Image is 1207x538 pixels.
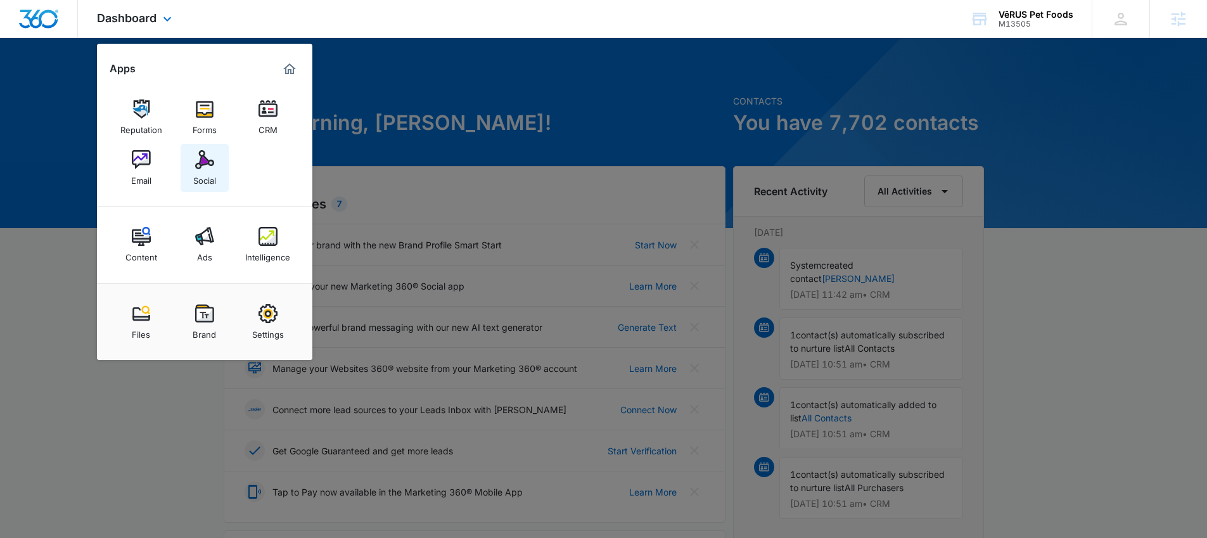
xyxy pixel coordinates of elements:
div: Forms [193,118,217,135]
span: Dashboard [97,11,156,25]
div: Email [131,169,151,186]
div: Intelligence [245,246,290,262]
a: Brand [181,298,229,346]
div: Settings [252,323,284,340]
a: Ads [181,221,229,269]
a: Content [117,221,165,269]
div: Content [125,246,157,262]
a: CRM [244,93,292,141]
a: Marketing 360® Dashboard [279,59,300,79]
a: Email [117,144,165,192]
div: Files [132,323,150,340]
a: Files [117,298,165,346]
a: Forms [181,93,229,141]
a: Intelligence [244,221,292,269]
div: CRM [259,118,278,135]
div: account id [999,20,1073,29]
a: Reputation [117,93,165,141]
div: Social [193,169,216,186]
div: account name [999,10,1073,20]
div: Reputation [120,118,162,135]
a: Settings [244,298,292,346]
div: Ads [197,246,212,262]
h2: Apps [110,63,136,75]
div: Brand [193,323,216,340]
a: Social [181,144,229,192]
